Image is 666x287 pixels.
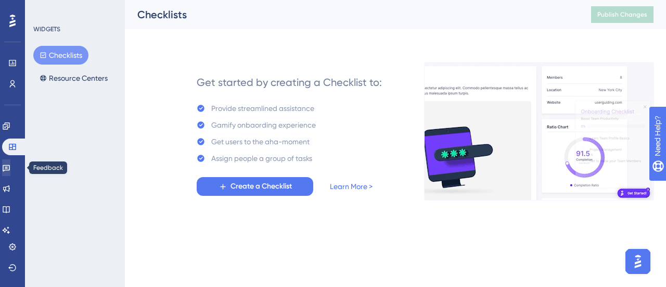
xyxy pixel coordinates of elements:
[230,180,292,193] span: Create a Checklist
[33,69,114,88] button: Resource Centers
[211,102,314,115] div: Provide streamlined assistance
[211,119,316,131] div: Gamify onbaording experience
[24,3,65,15] span: Need Help?
[597,10,647,19] span: Publish Changes
[137,7,565,22] div: Checklists
[211,152,312,165] div: Assign people a group of tasks
[330,180,373,193] a: Learn More >
[424,62,654,201] img: e28e67207451d1beac2d0b01ddd05b56.gif
[622,246,654,277] iframe: UserGuiding AI Assistant Launcher
[33,46,88,65] button: Checklists
[591,6,654,23] button: Publish Changes
[211,135,310,148] div: Get users to the aha-moment
[33,25,60,33] div: WIDGETS
[197,75,382,90] div: Get started by creating a Checklist to:
[197,177,313,196] button: Create a Checklist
